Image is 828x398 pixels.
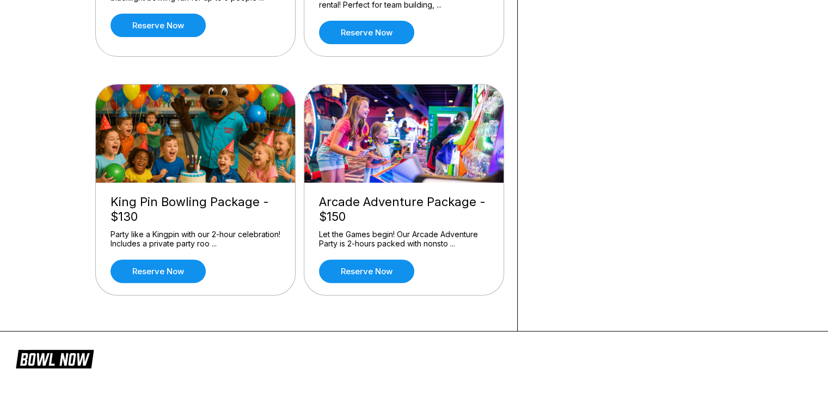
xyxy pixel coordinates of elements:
[96,85,296,183] img: King Pin Bowling Package - $130
[319,21,414,44] a: Reserve now
[319,260,414,283] a: Reserve now
[111,195,280,224] div: King Pin Bowling Package - $130
[319,195,489,224] div: Arcade Adventure Package - $150
[111,230,280,249] div: Party like a Kingpin with our 2-hour celebration! Includes a private party roo ...
[111,260,206,283] a: Reserve now
[319,230,489,249] div: Let the Games begin! Our Arcade Adventure Party is 2-hours packed with nonsto ...
[111,14,206,37] a: Reserve now
[304,85,505,183] img: Arcade Adventure Package - $150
